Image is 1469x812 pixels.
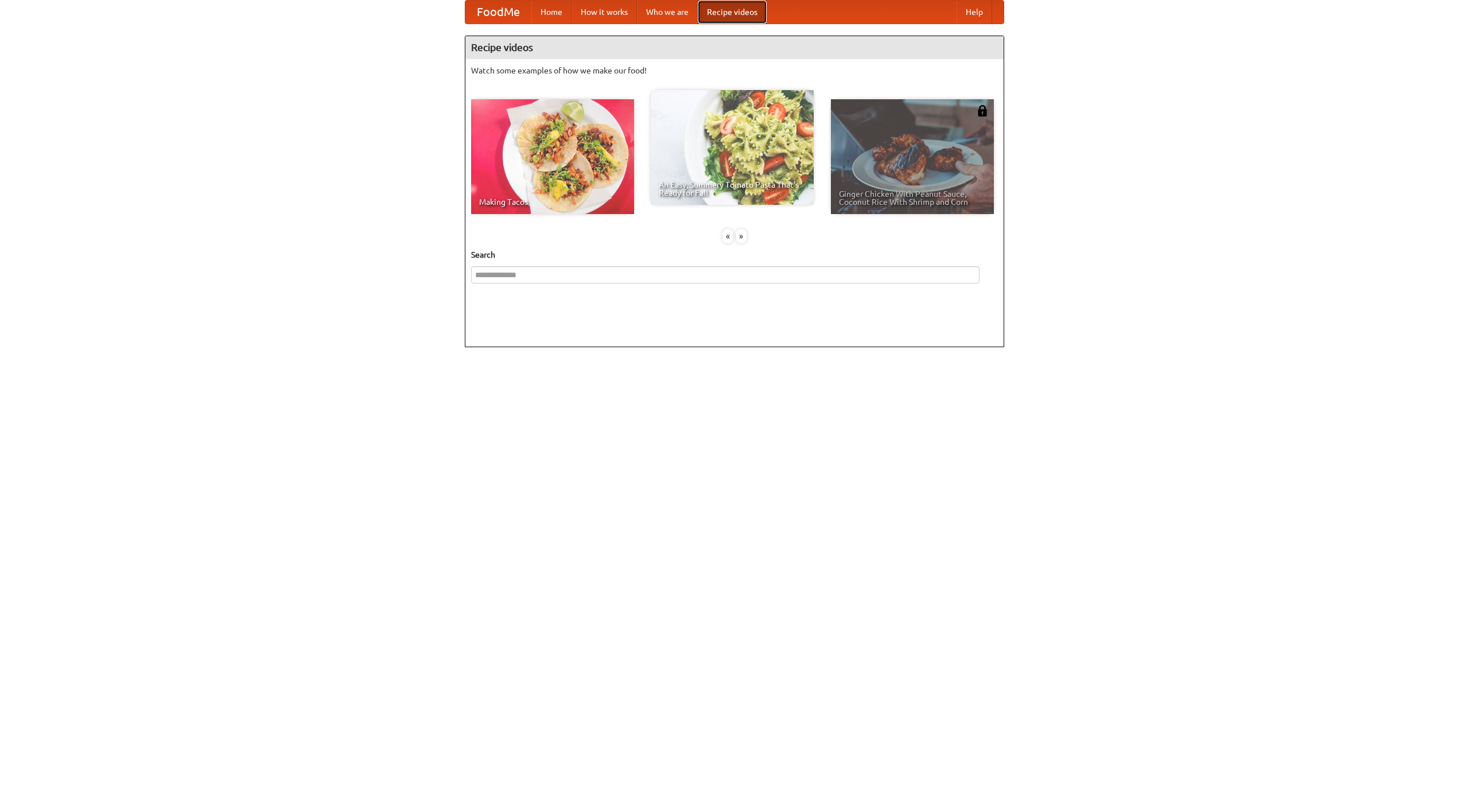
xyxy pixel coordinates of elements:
a: Recipe videos [698,1,767,24]
h5: Search [471,249,998,261]
span: An Easy, Summery Tomato Pasta That's Ready for Fall [659,181,806,197]
a: Help [957,1,992,24]
p: Watch some examples of how we make our food! [471,65,998,76]
h4: Recipe videos [465,36,1004,59]
img: 483408.png [977,105,988,116]
a: Making Tacos [471,99,634,214]
a: An Easy, Summery Tomato Pasta That's Ready for Fall [651,90,814,205]
div: « [722,229,733,243]
a: How it works [572,1,637,24]
span: Making Tacos [479,198,626,206]
a: Home [531,1,572,24]
a: Who we are [637,1,698,24]
a: FoodMe [465,1,531,24]
div: » [736,229,747,243]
